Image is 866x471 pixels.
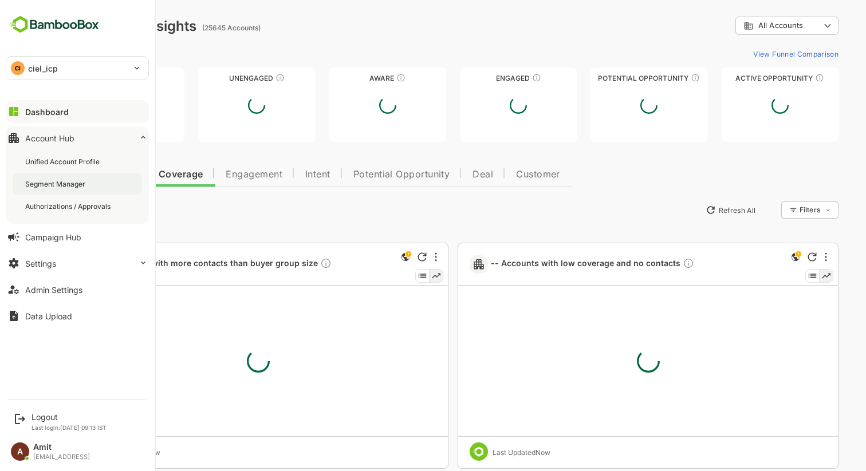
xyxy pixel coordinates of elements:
[11,442,29,461] div: A
[32,412,107,422] div: Logout
[104,73,113,82] div: These accounts have not been engaged with for a defined time period
[643,258,654,271] div: Description not present
[32,424,107,431] p: Last login: [DATE] 09:13 IST
[767,252,777,262] div: Refresh
[6,278,149,301] button: Admin Settings
[33,442,90,452] div: Amit
[377,252,387,262] div: Refresh
[280,258,292,271] div: Description not present
[158,74,275,82] div: Unengaged
[359,250,372,266] div: This is a global insight. Segment selection is not applicable for this view
[420,74,537,82] div: Engaged
[39,170,163,179] span: Data Quality and Coverage
[775,73,784,82] div: These accounts have open opportunities which might be at any of the Sales Stages
[62,448,120,457] div: Last Updated Now
[6,126,149,149] button: Account Hub
[432,170,453,179] span: Deal
[759,205,780,214] div: Filters
[25,157,102,167] div: Unified Account Profile
[313,170,410,179] span: Potential Opportunity
[758,200,798,220] div: Filters
[718,21,763,30] span: All Accounts
[25,201,113,211] div: Authorizations / Approvals
[33,453,90,461] div: [EMAIL_ADDRESS]
[395,252,397,262] div: More
[28,62,58,74] p: ciel_icp
[708,45,798,63] button: View Funnel Comparison
[25,107,69,117] div: Dashboard
[25,259,56,268] div: Settings
[61,258,292,271] span: -- Accounts with more contacts than buyer group size
[785,252,787,262] div: More
[25,232,81,242] div: Campaign Hub
[27,18,156,34] div: Dashboard Insights
[235,73,245,82] div: These accounts have not shown enough engagement and need nurturing
[162,23,224,32] ag: (25645 Accounts)
[452,448,510,457] div: Last Updated Now
[660,201,721,219] button: Refresh All
[265,170,290,179] span: Intent
[492,73,501,82] div: These accounts are warm, further nurturing would qualify them to MQAs
[25,285,82,295] div: Admin Settings
[6,57,148,80] div: CIciel_icp
[27,74,144,82] div: Unreached
[476,170,520,179] span: Customer
[6,14,103,35] img: BambooboxFullLogoMark.5f36c76dfaba33ec1ec1367b70bb1252.svg
[6,100,149,123] button: Dashboard
[451,258,659,271] a: -- Accounts with low coverage and no contactsDescription not present
[289,74,406,82] div: Aware
[451,258,654,271] span: -- Accounts with low coverage and no contacts
[682,74,798,82] div: Active Opportunity
[550,74,667,82] div: Potential Opportunity
[749,250,762,266] div: This is a global insight. Segment selection is not applicable for this view
[703,21,780,31] div: All Accounts
[356,73,365,82] div: These accounts have just entered the buying cycle and need further nurturing
[61,258,296,271] a: -- Accounts with more contacts than buyer group sizeDescription not present
[695,15,798,37] div: All Accounts
[11,61,25,75] div: CI
[6,304,149,327] button: Data Upload
[27,200,111,220] button: New Insights
[651,73,660,82] div: These accounts are MQAs and can be passed on to Inside Sales
[25,311,72,321] div: Data Upload
[6,252,149,275] button: Settings
[6,225,149,248] button: Campaign Hub
[25,133,74,143] div: Account Hub
[25,179,88,189] div: Segment Manager
[186,170,242,179] span: Engagement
